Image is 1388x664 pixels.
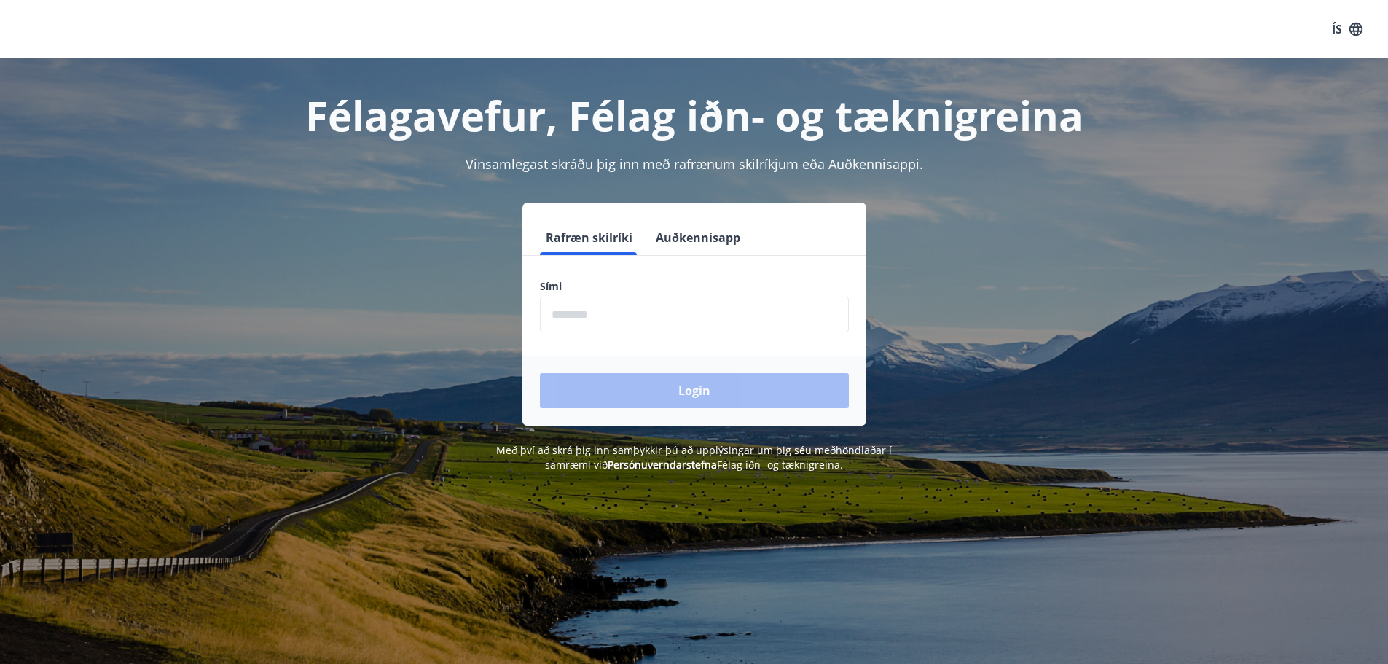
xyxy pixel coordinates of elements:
span: Vinsamlegast skráðu þig inn með rafrænum skilríkjum eða Auðkennisappi. [466,155,923,173]
button: Auðkennisapp [650,220,746,255]
label: Sími [540,279,849,294]
span: Með því að skrá þig inn samþykkir þú að upplýsingar um þig séu meðhöndlaðar í samræmi við Félag i... [496,443,892,472]
button: Rafræn skilríki [540,220,638,255]
h1: Félagavefur, Félag iðn- og tæknigreina [187,87,1201,143]
button: ÍS [1324,16,1371,42]
a: Persónuverndarstefna [608,458,717,472]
